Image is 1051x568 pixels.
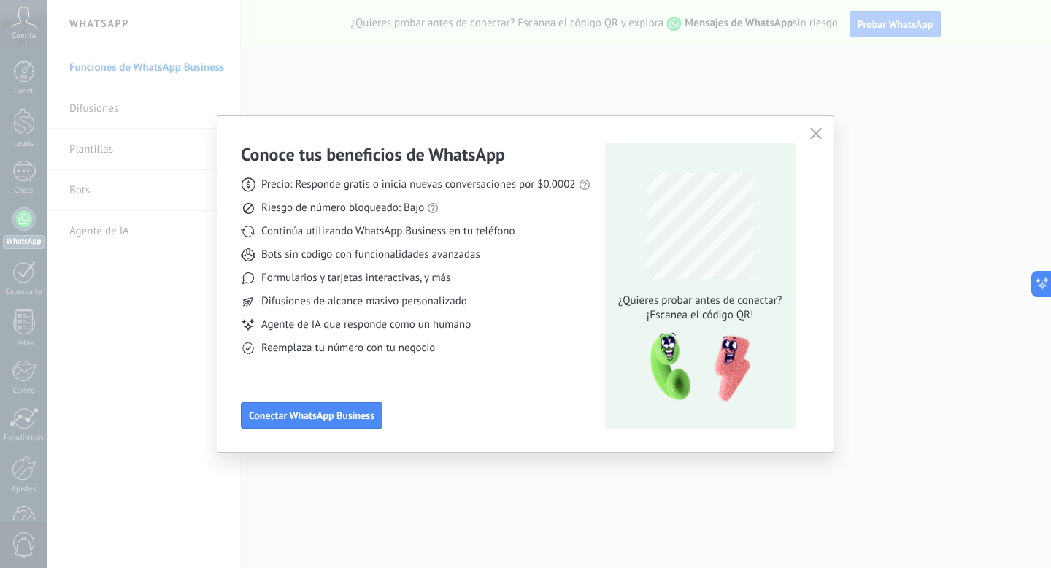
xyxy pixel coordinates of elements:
[638,329,753,407] img: qr-pic-1x.png
[261,271,450,285] span: Formularios y tarjetas interactivas, y más
[261,177,576,192] span: Precio: Responde gratis o inicia nuevas conversaciones por $0.0002
[261,341,435,356] span: Reemplaza tu número con tu negocio
[249,410,374,421] span: Conectar WhatsApp Business
[614,308,786,323] span: ¡Escanea el código QR!
[261,224,515,239] span: Continúa utilizando WhatsApp Business en tu teléfono
[614,293,786,308] span: ¿Quieres probar antes de conectar?
[261,294,467,309] span: Difusiones de alcance masivo personalizado
[241,402,382,429] button: Conectar WhatsApp Business
[261,247,480,262] span: Bots sin código con funcionalidades avanzadas
[261,318,471,332] span: Agente de IA que responde como un humano
[261,201,424,215] span: Riesgo de número bloqueado: Bajo
[241,143,505,166] h3: Conoce tus beneficios de WhatsApp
